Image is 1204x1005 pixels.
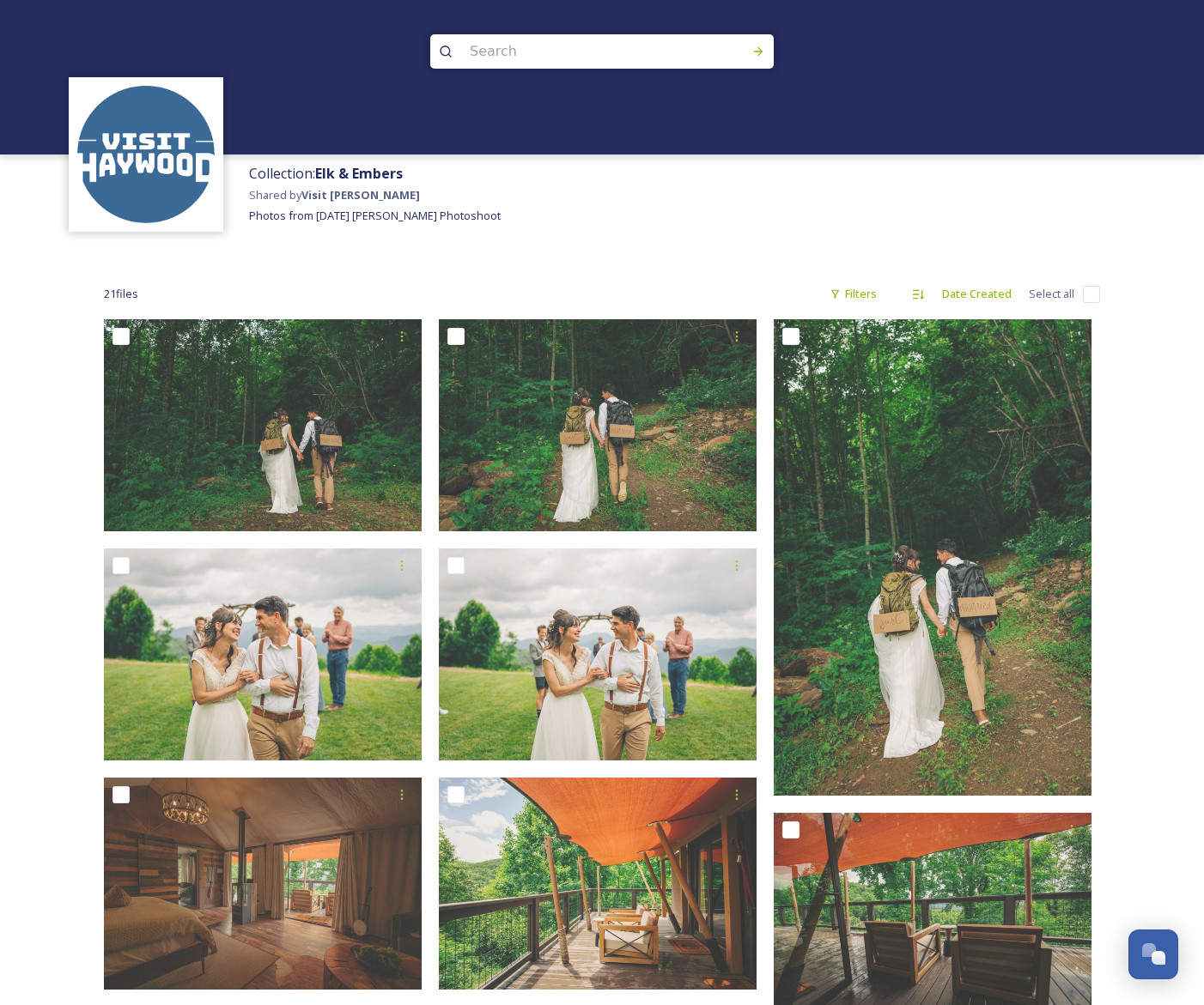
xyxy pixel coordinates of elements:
[821,277,885,311] div: Filters
[249,164,403,183] span: Collection:
[1128,929,1178,979] button: Open Chat
[77,86,215,223] img: images.png
[104,778,422,990] img: 061825 0899 visit haywood day 2.jpg
[315,164,403,183] strong: Elk & Embers
[1029,286,1074,302] span: Select all
[104,319,422,531] img: 061825 2304 visit haywood day 2.jpg
[933,277,1020,311] div: Date Created
[301,187,420,203] strong: Visit [PERSON_NAME]
[104,286,138,302] span: 21 file s
[249,208,501,223] span: Photos from [DATE] [PERSON_NAME] Photoshoot
[439,319,757,531] img: 061825 2281 visit haywood day 2.jpg
[439,548,757,760] img: 061825 2253 visit haywood day 2.jpg
[461,33,696,70] input: Search
[249,187,420,203] span: Shared by
[439,778,757,990] img: 061825 0885 visit haywood day 2.jpg
[774,319,1092,795] img: 061825 2276 visit haywood day 2.jpg
[104,548,422,760] img: 061825 2256 visit haywood day 2.jpg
